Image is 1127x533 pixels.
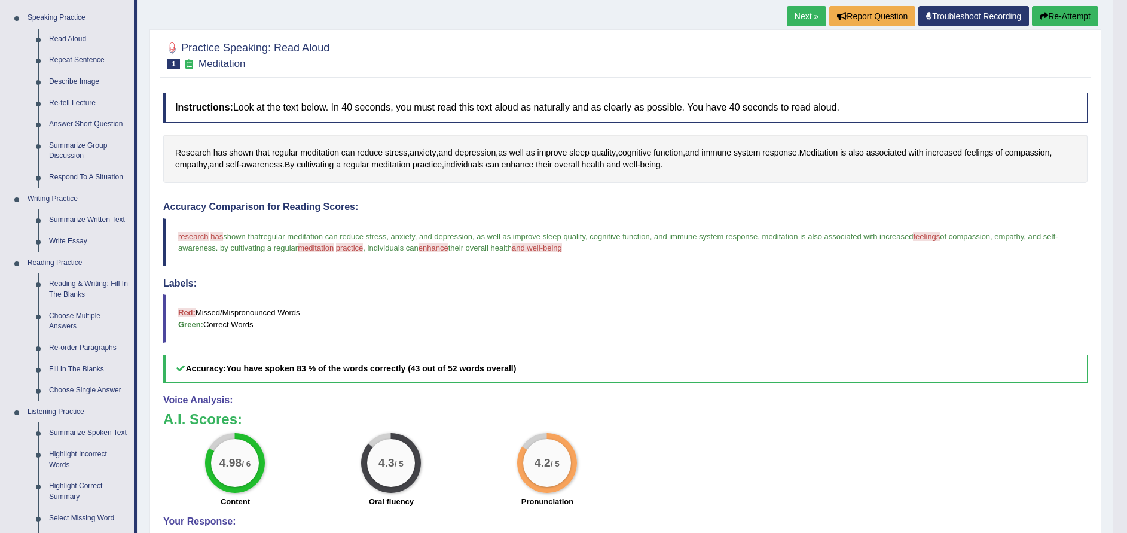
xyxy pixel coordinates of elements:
a: Re-tell Lecture [44,93,134,114]
span: , [1024,232,1026,241]
span: Click to see word definition [640,159,661,171]
span: Click to see word definition [618,147,651,159]
a: Reading Practice [22,252,134,274]
h2: Practice Speaking: Read Aloud [163,39,329,69]
a: Write Essay [44,231,134,252]
b: Red: [178,308,196,317]
span: enhance [419,243,448,252]
span: , individuals can [363,243,419,252]
span: regular meditation can reduce stress, anxiety [261,232,415,241]
span: Click to see word definition [536,159,552,171]
span: Click to see word definition [175,147,211,159]
span: , [415,232,417,241]
span: Click to see word definition [623,159,637,171]
a: Summarize Group Discussion [44,135,134,167]
span: Click to see word definition [439,147,453,159]
span: Click to see word definition [799,147,838,159]
span: shown that [223,232,261,241]
span: Click to see word definition [926,147,962,159]
span: and depression, as well as improve sleep quality, cognitive function [419,232,650,241]
h4: Labels: [163,278,1088,289]
span: their overall health [448,243,512,252]
span: Click to see word definition [410,147,436,159]
big: 4.98 [219,456,242,470]
span: Click to see word definition [210,159,224,171]
a: Highlight Correct Summary [44,476,134,507]
span: has [210,232,223,241]
span: Click to see word definition [964,147,993,159]
span: research [178,232,209,241]
small: / 6 [242,459,251,468]
a: Summarize Spoken Text [44,422,134,444]
span: Click to see word definition [653,147,683,159]
span: Click to see word definition [242,159,282,171]
span: Click to see word definition [336,159,341,171]
span: Click to see word definition [685,147,699,159]
span: Click to see word definition [848,147,864,159]
span: Click to see word definition [509,147,524,159]
span: Click to see word definition [297,159,334,171]
span: Click to see word definition [1005,147,1050,159]
span: Click to see word definition [272,147,298,159]
span: Click to see word definition [444,159,483,171]
span: Click to see word definition [592,147,616,159]
a: Repeat Sentence [44,50,134,71]
h4: Look at the text below. In 40 seconds, you must read this text aloud as naturally and as clearly ... [163,93,1088,123]
span: Click to see word definition [701,147,731,159]
span: Click to see word definition [526,147,535,159]
a: Fill In The Blanks [44,359,134,380]
span: Click to see word definition [866,147,906,159]
a: Writing Practice [22,188,134,210]
span: and self-awareness. by cultivating a regular [178,232,1058,252]
h4: Your Response: [163,516,1088,527]
span: Click to see word definition [385,147,407,159]
b: You have spoken 83 % of the words correctly (43 out of 52 words overall) [226,364,516,373]
span: Click to see word definition [357,147,383,159]
span: , [650,232,652,241]
span: Click to see word definition [300,147,339,159]
span: Click to see word definition [213,147,227,159]
span: Click to see word definition [175,159,207,171]
label: Content [221,496,250,507]
span: Click to see word definition [554,159,579,171]
span: of compassion, empathy [940,232,1024,241]
span: Click to see word definition [607,159,621,171]
span: Click to see word definition [371,159,410,171]
b: Green: [178,320,203,329]
a: Listening Practice [22,401,134,423]
a: Read Aloud [44,29,134,50]
h4: Voice Analysis: [163,395,1088,406]
button: Re-Attempt [1032,6,1098,26]
span: Click to see word definition [581,159,604,171]
label: Oral fluency [369,496,414,507]
b: A.I. Scores: [163,411,242,427]
a: Reading & Writing: Fill In The Blanks [44,273,134,305]
span: Click to see word definition [569,147,589,159]
span: Click to see word definition [840,147,846,159]
span: Click to see word definition [909,147,924,159]
span: Click to see word definition [498,147,507,159]
blockquote: Missed/Mispronounced Words Correct Words [163,294,1088,342]
span: meditation [298,243,334,252]
span: Click to see word definition [285,159,294,171]
a: Choose Multiple Answers [44,306,134,337]
small: Exam occurring question [183,59,196,70]
big: 4.2 [535,456,551,470]
span: feelings [913,232,940,241]
span: Click to see word definition [485,159,499,171]
span: Click to see word definition [413,159,442,171]
button: Report Question [829,6,915,26]
small: / 5 [551,459,560,468]
span: Click to see word definition [341,147,355,159]
span: Click to see word definition [229,147,253,159]
a: Next » [787,6,826,26]
span: Click to see word definition [226,159,239,171]
small: / 5 [395,459,404,468]
a: Troubleshoot Recording [918,6,1029,26]
b: Instructions: [175,102,233,112]
big: 4.3 [379,456,395,470]
a: Summarize Written Text [44,209,134,231]
span: Click to see word definition [537,147,567,159]
a: Choose Single Answer [44,380,134,401]
small: Meditation [198,58,245,69]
